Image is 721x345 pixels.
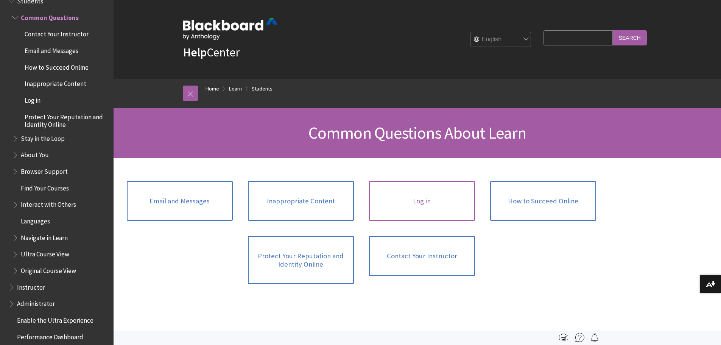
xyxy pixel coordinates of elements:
span: Protect Your Reputation and Identity Online [25,111,108,128]
span: Enable the Ultra Experience [17,314,93,324]
span: Common Questions About Learn [308,122,526,143]
span: Instructor [17,281,45,291]
span: Browser Support [21,165,68,175]
img: Follow this page [590,333,599,342]
a: Log in [369,181,475,221]
a: Contact Your Instructor [369,236,475,276]
span: Contact Your Instructor [25,28,89,38]
span: Administrator [17,298,55,308]
a: Inappropriate Content [248,181,354,221]
a: Protect Your Reputation and Identity Online [248,236,354,284]
span: Languages [21,215,50,225]
span: Log in [25,94,40,104]
img: Print [559,333,568,342]
span: Ultra Course View [21,248,69,258]
span: Navigate in Learn [21,231,68,242]
span: Performance Dashboard [17,331,83,341]
a: Students [252,84,273,94]
span: Common Questions [21,11,79,22]
img: More help [575,333,584,342]
a: Home [206,84,219,94]
input: Search [613,30,647,45]
a: Learn [229,84,242,94]
strong: Help [183,45,207,60]
a: How to Succeed Online [490,181,596,221]
span: How to Succeed Online [25,61,89,71]
span: Find Your Courses [21,182,69,192]
select: Site Language Selector [471,32,531,47]
span: Original Course View [21,264,76,275]
a: HelpCenter [183,45,240,60]
span: About You [21,149,49,159]
span: Stay in the Loop [21,132,65,142]
a: Email and Messages [127,181,233,221]
span: Interact with Others [21,198,76,209]
span: Email and Messages [25,44,78,55]
img: Blackboard by Anthology [183,18,277,40]
span: Inappropriate Content [25,78,86,88]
